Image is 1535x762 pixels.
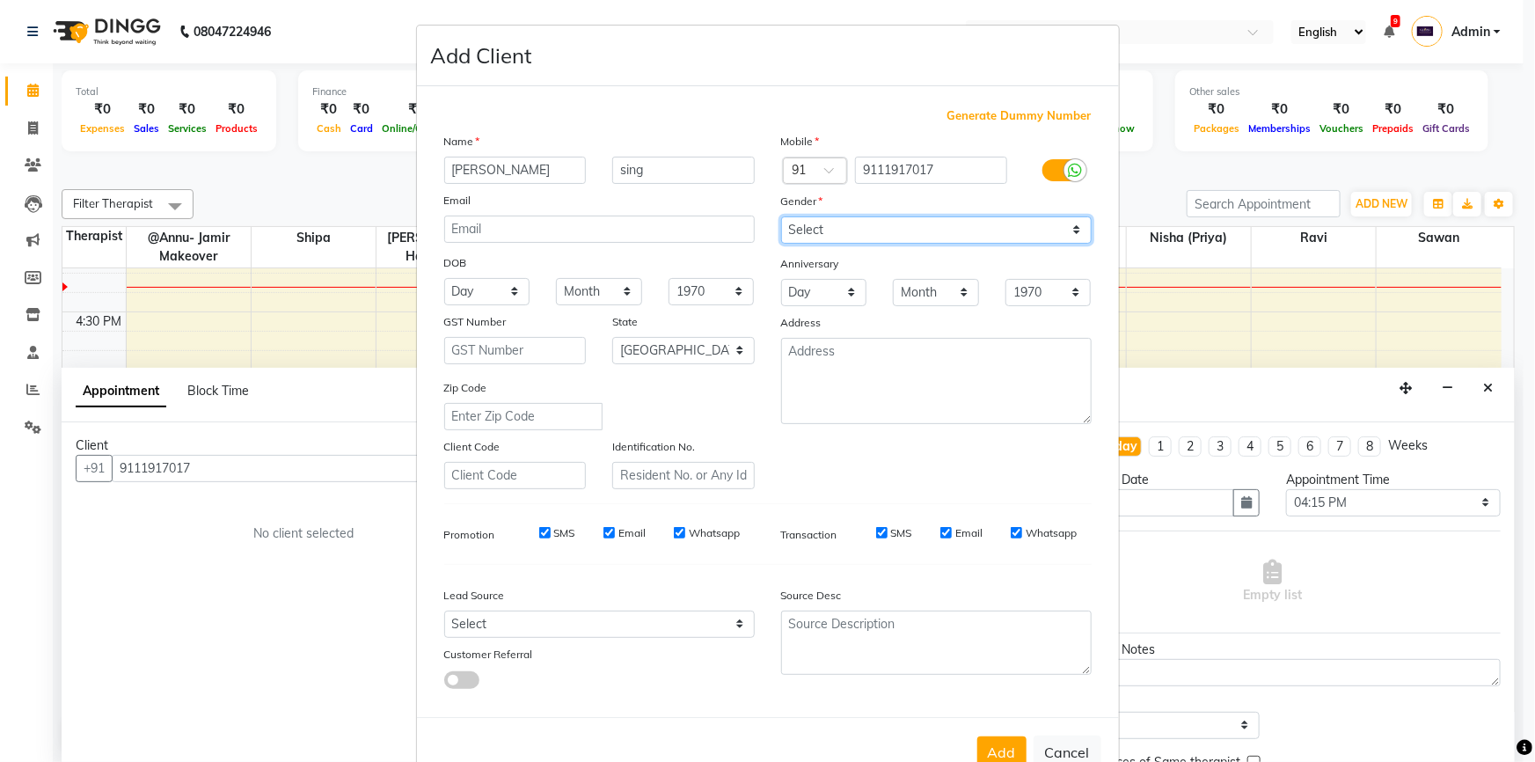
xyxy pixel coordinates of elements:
[444,462,587,489] input: Client Code
[444,588,505,604] label: Lead Source
[444,527,495,543] label: Promotion
[444,403,603,430] input: Enter Zip Code
[444,193,471,209] label: Email
[781,194,823,209] label: Gender
[781,588,842,604] label: Source Desc
[444,157,587,184] input: First Name
[781,315,822,331] label: Address
[947,107,1092,125] span: Generate Dummy Number
[955,525,983,541] label: Email
[612,157,755,184] input: Last Name
[444,216,755,243] input: Email
[444,380,487,396] label: Zip Code
[444,255,467,271] label: DOB
[444,134,480,150] label: Name
[855,157,1007,184] input: Mobile
[781,527,837,543] label: Transaction
[781,256,839,272] label: Anniversary
[554,525,575,541] label: SMS
[612,439,695,455] label: Identification No.
[689,525,740,541] label: Whatsapp
[612,462,755,489] input: Resident No. or Any Id
[781,134,820,150] label: Mobile
[891,525,912,541] label: SMS
[444,314,507,330] label: GST Number
[444,439,501,455] label: Client Code
[612,314,638,330] label: State
[431,40,532,71] h4: Add Client
[444,337,587,364] input: GST Number
[618,525,646,541] label: Email
[1026,525,1077,541] label: Whatsapp
[444,647,533,663] label: Customer Referral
